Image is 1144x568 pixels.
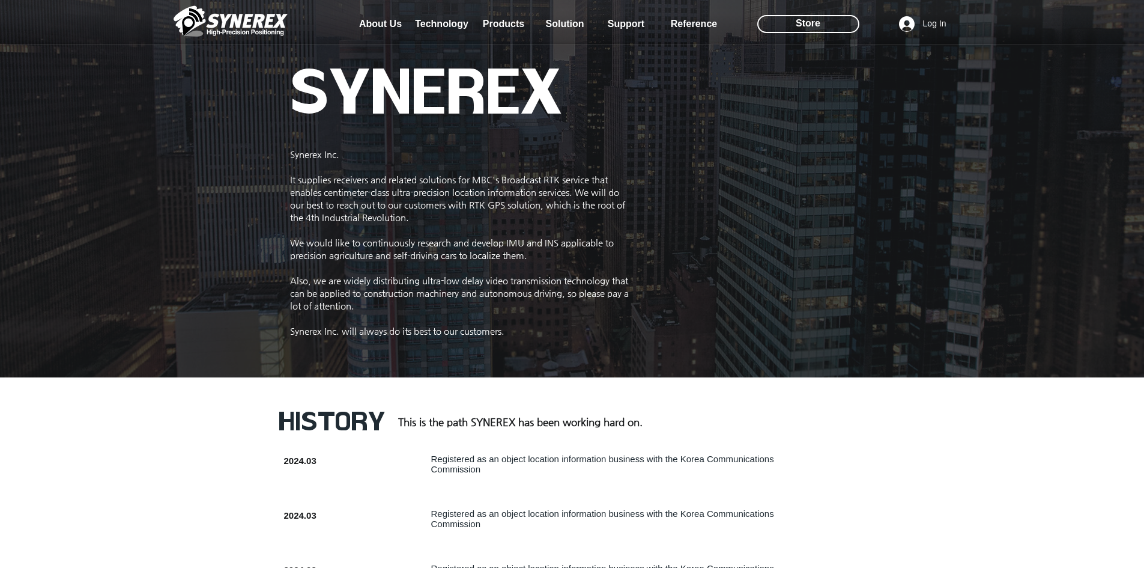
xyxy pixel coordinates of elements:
span: Products [483,19,524,29]
a: Technology [412,12,472,36]
a: Support [596,12,656,36]
div: Store [757,15,859,33]
span: Synerex Inc. It supplies receivers and related solutions for MBC's Broadcast RTK service that ena... [290,149,629,336]
a: Products [474,12,534,36]
span: Log In [919,18,951,30]
span: Registered as an object location information business with the Korea Communications Commission [431,454,774,474]
a: Solution [535,12,595,36]
a: About Us [351,12,411,36]
span: 2024.03 [284,510,316,521]
a: Reference [664,12,724,36]
span: About Us [359,19,402,29]
span: Registered as an object location information business with the Korea Communications Commission [431,508,774,529]
span: HISTORY [278,408,385,435]
span: Reference [671,19,717,29]
span: Technology [415,19,468,29]
span: Solution [546,19,584,29]
span: Support [608,19,644,29]
button: Log In [891,13,955,35]
img: Cinnerex_White_simbol_Land 1.png [174,3,288,39]
span: This is the path SYNEREX has been working hard on. [398,416,643,428]
span: 2024.03 [284,456,316,466]
span: Store [796,17,820,30]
